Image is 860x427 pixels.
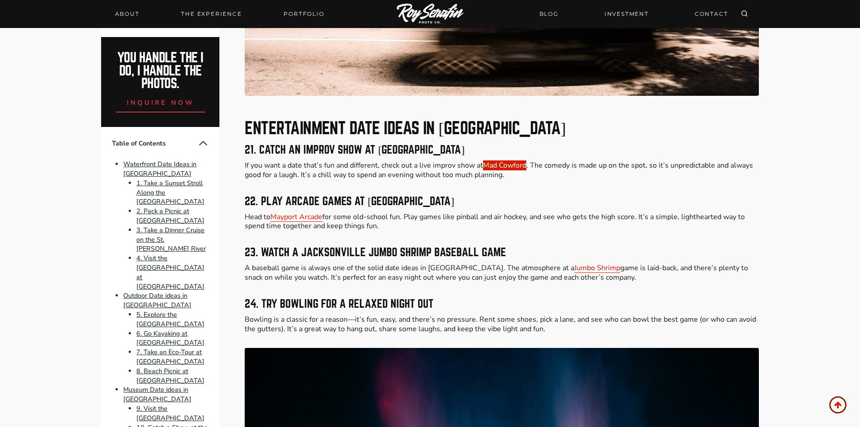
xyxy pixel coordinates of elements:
a: 6. Go Kayaking at [GEOGRAPHIC_DATA] [136,329,205,347]
h2: You handle the i do, I handle the photos. [111,52,210,90]
a: Mad Cowford [483,160,526,170]
h3: 21. Catch an Improv Show at [GEOGRAPHIC_DATA] [245,145,758,155]
a: Jumbo Shrimp [574,263,620,273]
nav: Primary Navigation [110,8,330,20]
span: Table of Contents [112,139,198,148]
a: BLOG [534,6,564,22]
a: 3. Take a Dinner Cruise on the St. [PERSON_NAME] River [136,225,206,253]
a: Waterfront Date Ideas in [GEOGRAPHIC_DATA] [123,160,196,178]
p: Bowling is a classic for a reason—it’s fun, easy, and there’s no pressure. Rent some shoes, pick ... [245,315,758,334]
a: Mayport Arcade [270,212,322,222]
a: THE EXPERIENCE [176,8,247,20]
a: 2. Pack a Picnic at [GEOGRAPHIC_DATA] [136,206,205,225]
a: About [110,8,145,20]
a: 7. Take an Eco-Tour at [GEOGRAPHIC_DATA] [136,347,205,366]
button: View Search Form [738,8,751,20]
nav: Secondary Navigation [534,6,734,22]
span: inquire now [127,98,195,107]
a: CONTACT [689,6,734,22]
a: 9. Visit the [GEOGRAPHIC_DATA] [136,404,205,422]
h3: 22. Play Arcade Games at [GEOGRAPHIC_DATA] [245,196,758,207]
button: Collapse Table of Contents [198,138,209,149]
p: Head to for some old-school fun. Play games like pinball and air hockey, and see who gets the hig... [245,212,758,231]
p: If you want a date that’s fun and different, check out a live improv show at . The comedy is made... [245,161,758,180]
a: inquire now [116,90,205,113]
a: 8. Beach Picnic at [GEOGRAPHIC_DATA] [136,366,205,385]
a: Museum Date ideas in [GEOGRAPHIC_DATA] [123,385,191,404]
h2: Entertainment Date Ideas in [GEOGRAPHIC_DATA] [245,120,758,136]
a: Outdoor Date ideas in [GEOGRAPHIC_DATA] [123,291,191,310]
img: Logo of Roy Serafin Photo Co., featuring stylized text in white on a light background, representi... [397,4,464,25]
a: 4. Visit the [GEOGRAPHIC_DATA] at [GEOGRAPHIC_DATA] [136,253,205,291]
h3: 24. Try Bowling for a Relaxed Night Out [245,299,758,310]
a: Portfolio [278,8,330,20]
a: 1. Take a Sunset Stroll Along the [GEOGRAPHIC_DATA] [136,178,205,206]
h3: 23. Watch a Jacksonville Jumbo Shrimp Baseball Game [245,247,758,258]
a: INVESTMENT [599,6,654,22]
a: Scroll to top [829,396,846,413]
p: A baseball game is always one of the solid date ideas in [GEOGRAPHIC_DATA]. The atmosphere at a g... [245,263,758,282]
a: 5. Explore the [GEOGRAPHIC_DATA] [136,310,205,328]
